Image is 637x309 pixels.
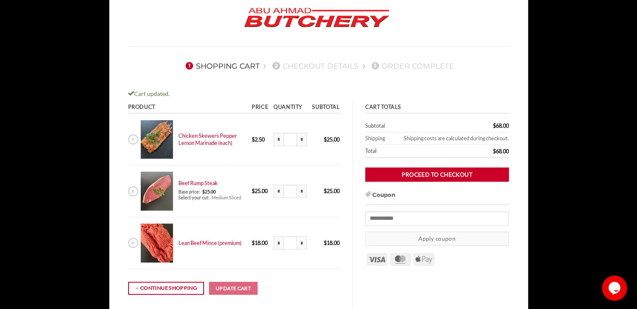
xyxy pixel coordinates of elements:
[324,136,340,143] bdi: 25.00
[324,188,327,194] span: $
[209,282,258,295] button: Update cart
[324,239,340,246] bdi: 18.00
[202,189,216,194] span: 25.00
[284,133,297,146] input: Product quantity
[178,195,209,201] dt: Select your cut:
[493,147,509,154] bdi: 68.00
[252,188,268,194] bdi: 25.00
[365,191,509,205] h3: Coupon
[365,231,509,246] button: Apply coupon
[252,239,255,246] span: $
[237,2,396,34] img: Abu Ahmad Butchery
[365,145,444,158] th: Total
[186,62,193,70] span: 1
[252,136,265,143] bdi: 2.50
[493,147,496,154] span: $
[493,122,496,129] span: $
[273,133,284,146] input: Reduce quantity of Chicken Skewers Pepper Lemon Marinade (each)
[390,132,509,145] td: Shipping costs are calculated during checkout.
[324,239,327,246] span: $
[493,122,509,129] bdi: 68.00
[324,136,327,143] span: $
[297,236,307,250] input: Increase quantity of Lean Beef Mince (premium)
[249,102,271,114] th: Price
[178,189,200,195] dt: Base price:
[128,238,138,248] a: Remove Lean Beef Mince (premium) from cart
[128,102,249,114] th: Product
[141,120,173,159] img: Cart
[178,195,245,201] div: Medium Sliced
[178,239,242,246] a: Lean Beef Mince (premium)
[365,102,509,114] th: Cart totals
[202,189,205,194] span: $
[273,236,284,250] input: Reduce quantity of Lean Beef Mince (premium)
[178,132,237,146] a: Chicken Skewers Pepper Lemon Marinade (each)
[284,236,297,250] input: Product quantity
[284,185,297,198] input: Product quantity
[178,180,218,186] a: Beef Rump Steak
[183,62,260,70] a: 1Shopping Cart
[602,276,629,301] iframe: chat widget
[273,185,284,198] input: Reduce quantity of Beef Rump Steak
[135,284,140,292] span: ←
[128,186,138,196] a: Remove Beef Rump Steak from cart
[252,239,268,246] bdi: 18.00
[128,55,509,77] nav: Checkout steps
[365,132,390,145] th: Shipping
[128,134,138,144] a: Remove Chicken Skewers Pepper Lemon Marinade (each) from cart
[141,172,173,211] img: Cart
[297,133,307,146] input: Increase quantity of Chicken Skewers Pepper Lemon Marinade (each)
[271,102,309,114] th: Quantity
[141,224,173,263] img: Cart
[324,188,340,194] bdi: 25.00
[252,136,255,143] span: $
[297,185,307,198] input: Increase quantity of Beef Rump Steak
[270,62,358,70] a: 2Checkout details
[365,252,436,266] div: Payment icons
[252,188,255,194] span: $
[128,282,204,295] a: Continue shopping
[365,120,444,132] th: Subtotal
[309,102,340,114] th: Subtotal
[365,167,509,182] a: Proceed to checkout
[128,89,509,99] div: Cart updated.
[272,62,280,70] span: 2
